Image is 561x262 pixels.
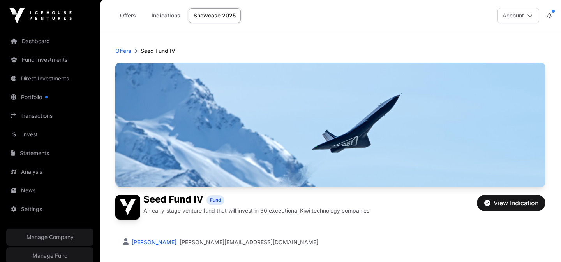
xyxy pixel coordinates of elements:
img: Icehouse Ventures Logo [9,8,72,23]
a: Manage Company [6,229,93,246]
a: Offers [115,47,131,55]
a: View Indication [477,203,545,210]
a: News [6,182,93,199]
a: Settings [6,201,93,218]
p: Seed Fund IV [141,47,175,55]
p: An early-stage venture fund that will invest in 30 exceptional Kiwi technology companies. [143,207,371,215]
a: Transactions [6,107,93,124]
a: [PERSON_NAME] [130,239,176,245]
a: Offers [112,8,143,23]
span: Fund [210,197,221,203]
a: Analysis [6,163,93,180]
a: Portfolio [6,89,93,106]
a: Dashboard [6,33,93,50]
a: [PERSON_NAME][EMAIL_ADDRESS][DOMAIN_NAME] [180,238,318,246]
a: Showcase 2025 [189,8,241,23]
a: Fund Investments [6,51,93,68]
button: View Indication [477,195,545,211]
img: Seed Fund IV [115,195,140,220]
a: Invest [6,126,93,143]
div: View Indication [484,198,538,208]
a: Indications [146,8,185,23]
a: Statements [6,145,93,162]
h1: Seed Fund IV [143,195,203,205]
button: Account [497,8,539,23]
img: Seed Fund IV [115,63,545,187]
a: Direct Investments [6,70,93,87]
